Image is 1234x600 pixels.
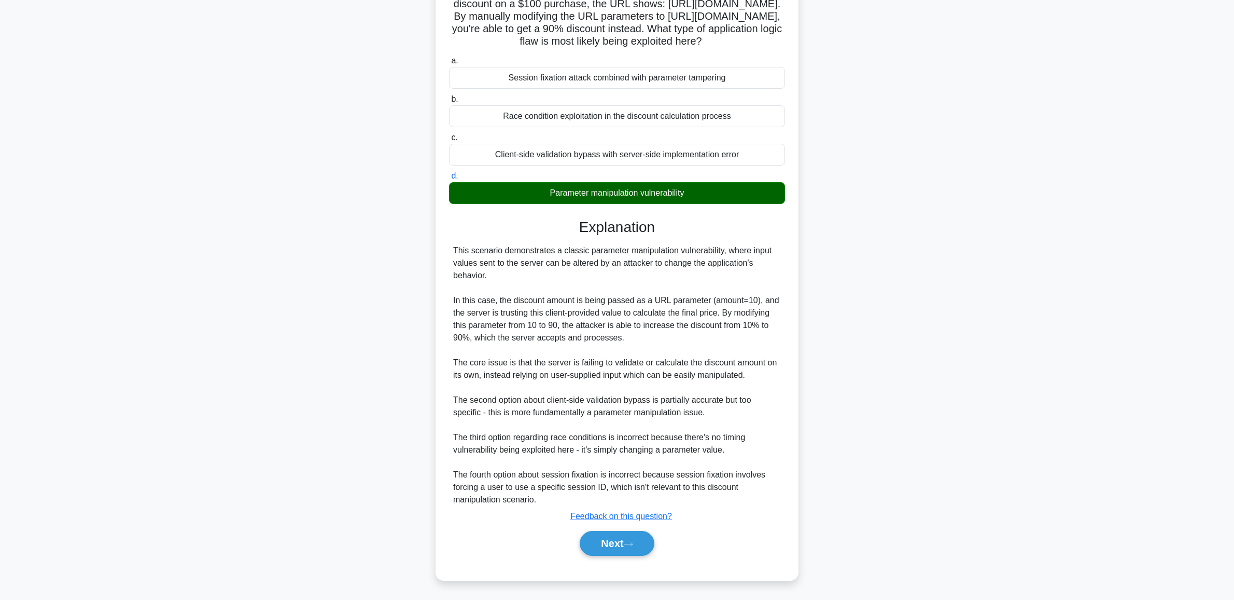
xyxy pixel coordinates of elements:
div: Session fixation attack combined with parameter tampering [449,67,785,89]
div: Client-side validation bypass with server-side implementation error [449,144,785,166]
span: a. [451,56,458,65]
h3: Explanation [455,219,779,236]
span: b. [451,94,458,103]
div: Race condition exploitation in the discount calculation process [449,105,785,127]
div: Parameter manipulation vulnerability [449,182,785,204]
span: c. [451,133,457,142]
span: d. [451,171,458,180]
a: Feedback on this question? [570,512,672,521]
div: This scenario demonstrates a classic parameter manipulation vulnerability, where input values sen... [453,244,781,506]
button: Next [580,531,654,556]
